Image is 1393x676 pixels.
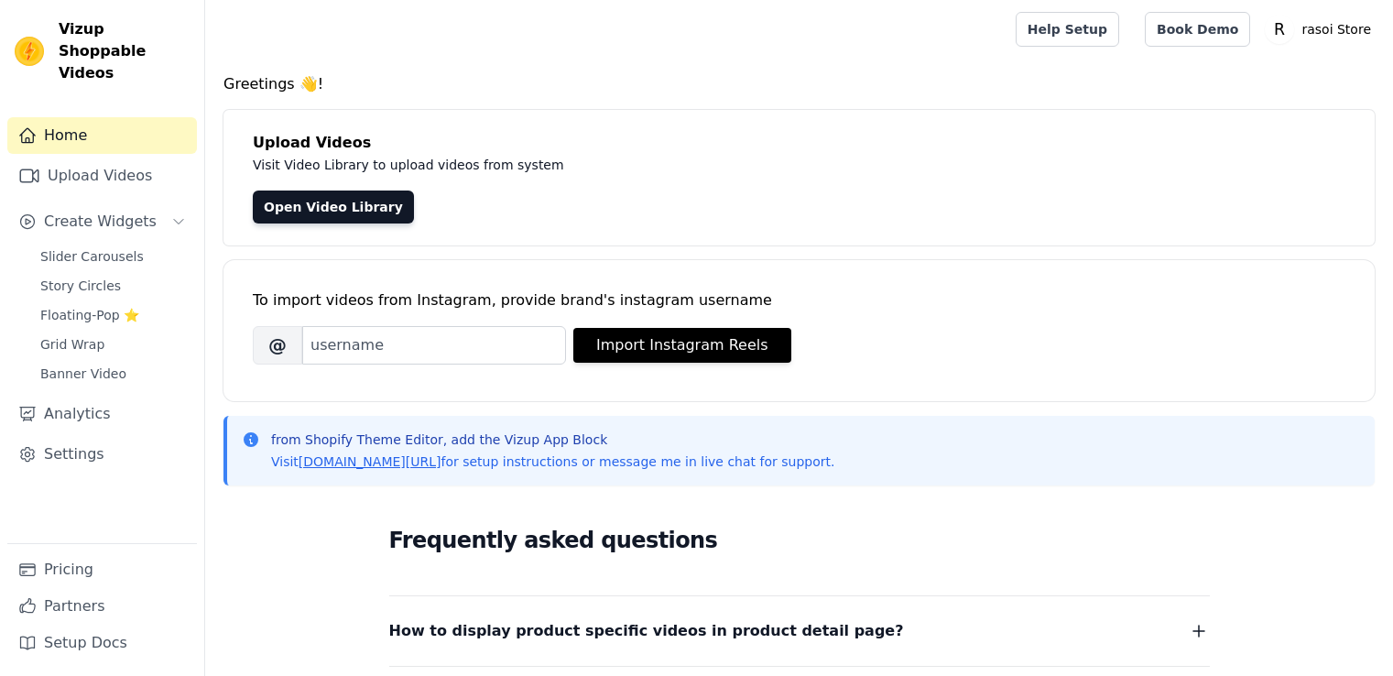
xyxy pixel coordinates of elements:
button: How to display product specific videos in product detail page? [389,618,1210,644]
button: Create Widgets [7,203,197,240]
h4: Greetings 👋! [223,73,1375,95]
a: Slider Carousels [29,244,197,269]
a: Book Demo [1145,12,1250,47]
p: rasoi Store [1294,13,1378,46]
a: Analytics [7,396,197,432]
a: Banner Video [29,361,197,387]
a: Story Circles [29,273,197,299]
span: Banner Video [40,365,126,383]
span: Vizup Shoppable Videos [59,18,190,84]
div: To import videos from Instagram, provide brand's instagram username [253,289,1345,311]
text: R [1274,20,1285,38]
a: Grid Wrap [29,332,197,357]
span: @ [253,326,302,365]
p: Visit for setup instructions or message me in live chat for support. [271,452,834,471]
a: Open Video Library [253,191,414,224]
a: [DOMAIN_NAME][URL] [299,454,441,469]
h2: Frequently asked questions [389,522,1210,559]
a: Settings [7,436,197,473]
a: Home [7,117,197,154]
span: Slider Carousels [40,247,144,266]
span: Story Circles [40,277,121,295]
button: R rasoi Store [1265,13,1378,46]
a: Help Setup [1016,12,1119,47]
a: Setup Docs [7,625,197,661]
button: Import Instagram Reels [573,328,791,363]
a: Partners [7,588,197,625]
a: Floating-Pop ⭐ [29,302,197,328]
a: Upload Videos [7,158,197,194]
a: Pricing [7,551,197,588]
input: username [302,326,566,365]
p: from Shopify Theme Editor, add the Vizup App Block [271,431,834,449]
span: Grid Wrap [40,335,104,354]
h4: Upload Videos [253,132,1345,154]
p: Visit Video Library to upload videos from system [253,154,1073,176]
span: Floating-Pop ⭐ [40,306,139,324]
span: How to display product specific videos in product detail page? [389,618,904,644]
img: Vizup [15,37,44,66]
span: Create Widgets [44,211,157,233]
